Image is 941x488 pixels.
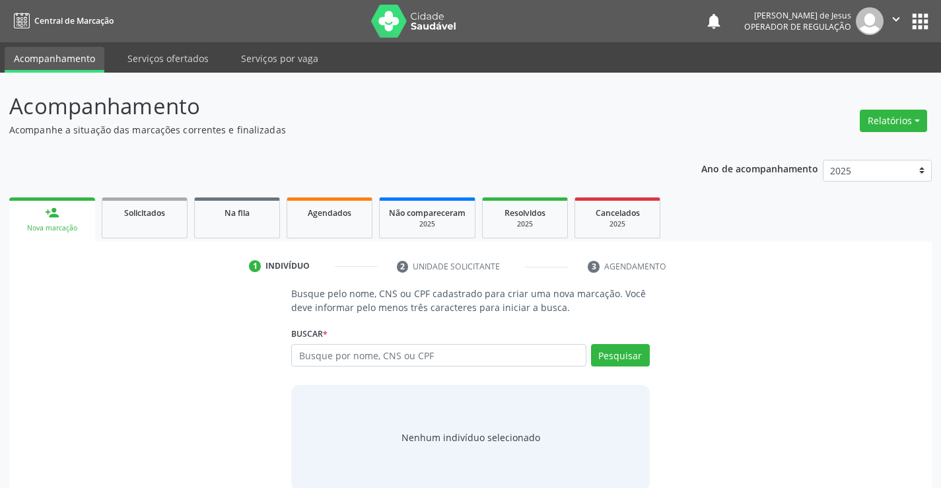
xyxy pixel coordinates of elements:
[701,160,818,176] p: Ano de acompanhamento
[118,47,218,70] a: Serviços ofertados
[909,10,932,33] button: apps
[232,47,328,70] a: Serviços por vaga
[584,219,650,229] div: 2025
[389,207,466,219] span: Não compareceram
[744,10,851,21] div: [PERSON_NAME] de Jesus
[124,207,165,219] span: Solicitados
[45,205,59,220] div: person_add
[9,90,655,123] p: Acompanhamento
[389,219,466,229] div: 2025
[884,7,909,35] button: 
[705,12,723,30] button: notifications
[596,207,640,219] span: Cancelados
[5,47,104,73] a: Acompanhamento
[291,287,649,314] p: Busque pelo nome, CNS ou CPF cadastrado para criar uma nova marcação. Você deve informar pelo men...
[505,207,545,219] span: Resolvidos
[401,431,540,444] div: Nenhum indivíduo selecionado
[9,123,655,137] p: Acompanhe a situação das marcações correntes e finalizadas
[308,207,351,219] span: Agendados
[492,219,558,229] div: 2025
[9,10,114,32] a: Central de Marcação
[249,260,261,272] div: 1
[744,21,851,32] span: Operador de regulação
[18,223,86,233] div: Nova marcação
[265,260,310,272] div: Indivíduo
[225,207,250,219] span: Na fila
[856,7,884,35] img: img
[34,15,114,26] span: Central de Marcação
[291,344,586,366] input: Busque por nome, CNS ou CPF
[860,110,927,132] button: Relatórios
[889,12,903,26] i: 
[291,324,328,344] label: Buscar
[591,344,650,366] button: Pesquisar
